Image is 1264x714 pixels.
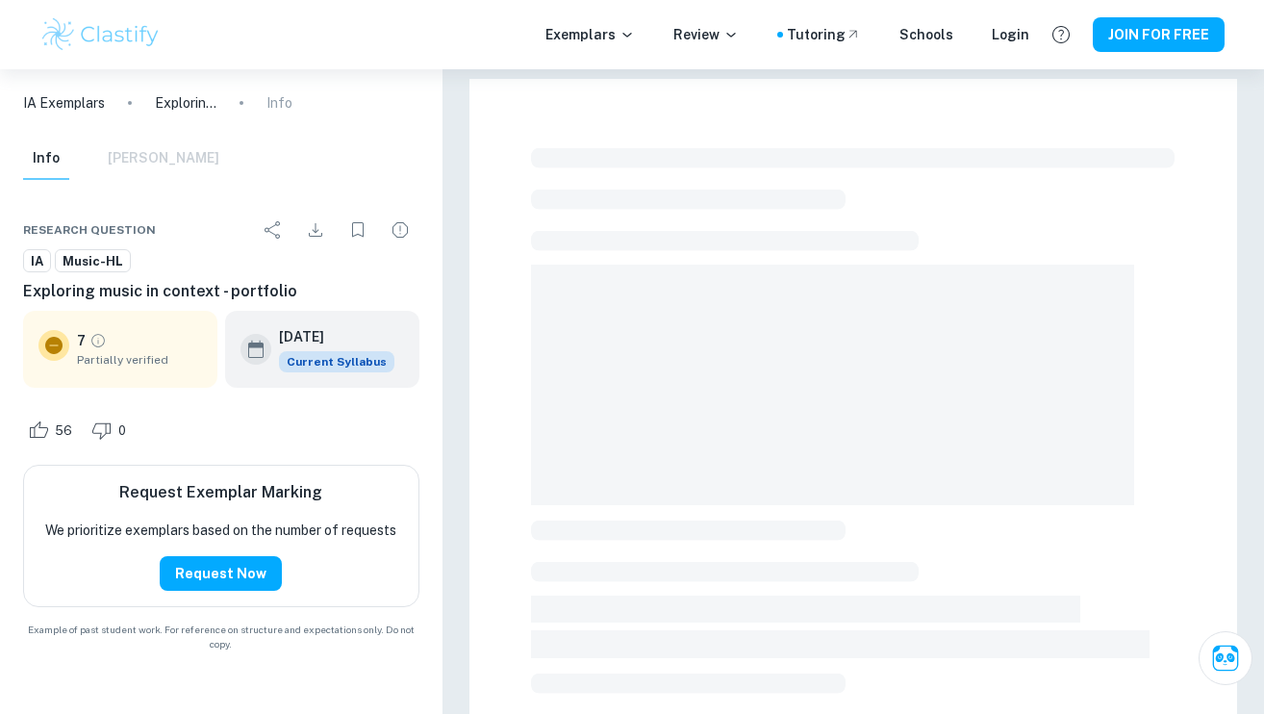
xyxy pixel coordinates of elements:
p: We prioritize exemplars based on the number of requests [45,520,396,541]
a: Grade partially verified [89,332,107,349]
span: Current Syllabus [279,351,394,372]
span: 56 [44,421,83,441]
h6: Request Exemplar Marking [119,481,322,504]
span: Research question [23,221,156,239]
button: Help and Feedback [1045,18,1077,51]
p: Exemplars [545,24,635,45]
span: IA [24,252,50,271]
p: Review [673,24,739,45]
img: Clastify logo [39,15,162,54]
span: 0 [108,421,137,441]
div: This exemplar is based on the current syllabus. Feel free to refer to it for inspiration/ideas wh... [279,351,394,372]
div: Bookmark [339,211,377,249]
button: Ask Clai [1199,631,1252,685]
p: 7 [77,330,86,351]
button: Request Now [160,556,282,591]
p: Info [266,92,292,114]
div: Like [23,415,83,446]
span: Example of past student work. For reference on structure and expectations only. Do not copy. [23,623,419,651]
a: IA Exemplars [23,92,105,114]
a: IA [23,249,51,273]
a: Tutoring [787,24,861,45]
a: Schools [899,24,953,45]
h6: [DATE] [279,326,379,347]
div: Share [254,211,292,249]
div: Download [296,211,335,249]
span: Partially verified [77,351,202,369]
a: Music-HL [55,249,131,273]
button: JOIN FOR FREE [1093,17,1225,52]
div: Dislike [87,415,137,446]
div: Report issue [381,211,419,249]
button: Info [23,138,69,180]
span: Music-HL [56,252,130,271]
p: Exploring music in context - portfolio [155,92,216,114]
a: Login [992,24,1029,45]
h6: Exploring music in context - portfolio [23,280,419,303]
